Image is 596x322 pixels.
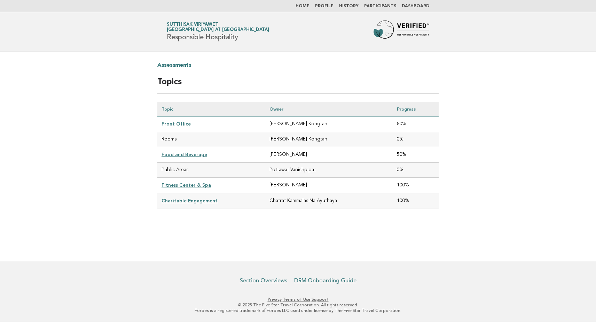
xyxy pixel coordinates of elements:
td: 50% [393,147,439,163]
a: Home [296,4,309,8]
td: [PERSON_NAME] [265,178,392,193]
a: Sutthisak Viriyawet[GEOGRAPHIC_DATA] at [GEOGRAPHIC_DATA] [167,22,269,32]
td: 0% [393,163,439,178]
td: Public Areas [157,163,265,178]
td: 100% [393,193,439,209]
td: 100% [393,178,439,193]
td: 80% [393,116,439,132]
a: Food and Beverage [162,152,207,157]
a: Support [312,297,329,302]
a: History [339,4,359,8]
a: Front Office [162,121,191,127]
td: [PERSON_NAME] Kongtan [265,132,392,147]
p: Forbes is a registered trademark of Forbes LLC used under license by The Five Star Travel Corpora... [85,308,511,313]
a: Terms of Use [283,297,311,302]
span: [GEOGRAPHIC_DATA] at [GEOGRAPHIC_DATA] [167,28,269,32]
td: [PERSON_NAME] Kongtan [265,116,392,132]
th: Topic [157,102,265,116]
img: Forbes Travel Guide [374,21,429,43]
a: Fitness Center & Spa [162,182,211,188]
td: [PERSON_NAME] [265,147,392,163]
a: Section Overviews [240,277,287,284]
th: Owner [265,102,392,116]
a: DRM Onboarding Guide [294,277,356,284]
a: Privacy [268,297,282,302]
td: Pottawat Vanichpipat [265,163,392,178]
p: · · [85,297,511,302]
h2: Topics [157,77,439,94]
a: Charitable Engagement [162,198,218,203]
td: 0% [393,132,439,147]
td: Chatrat Kammalas Na Ayuthaya [265,193,392,209]
th: Progress [393,102,439,116]
a: Profile [315,4,334,8]
h1: Responsible Hospitality [167,23,269,41]
a: Assessments [157,60,191,71]
td: Rooms [157,132,265,147]
a: Dashboard [402,4,429,8]
a: Participants [364,4,396,8]
p: © 2025 The Five Star Travel Corporation. All rights reserved. [85,302,511,308]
